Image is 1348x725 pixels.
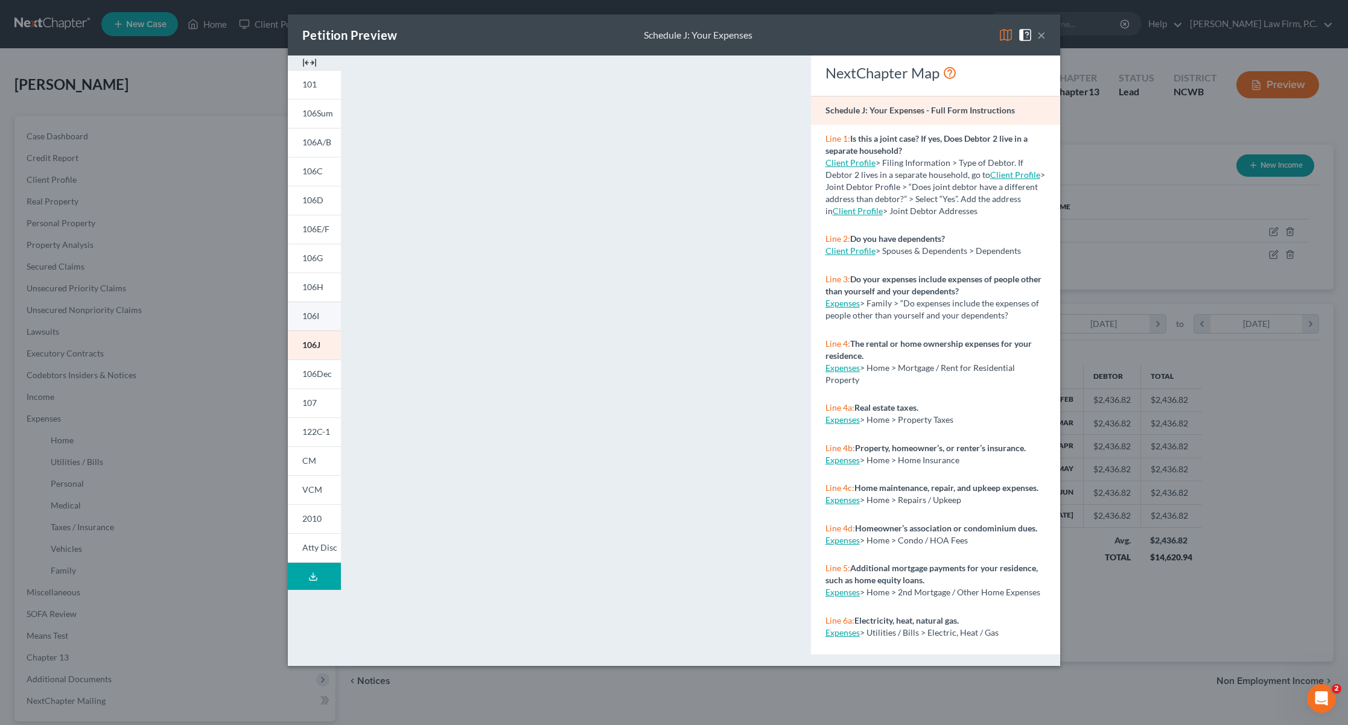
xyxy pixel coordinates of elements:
strong: Is this a joint case? If yes, Does Debtor 2 live in a separate household? [825,133,1028,156]
span: 106G [302,253,323,263]
a: Client Profile [825,157,876,168]
span: 106I [302,311,319,321]
strong: Property, homeowner’s, or renter’s insurance. [855,443,1026,453]
a: 106A/B [288,128,341,157]
a: 106Dec [288,359,341,388]
a: 106Sum [288,99,341,128]
span: Line 6a: [825,615,854,625]
span: > Filing Information > Type of Debtor. If Debtor 2 lives in a separate household, go to [825,157,1023,180]
a: 106G [288,244,341,273]
a: 106E/F [288,215,341,244]
iframe: To enrich screen reader interactions, please activate Accessibility in Grammarly extension settings [363,65,789,653]
span: > Home > Home Insurance [860,455,959,465]
span: > Home > Condo / HOA Fees [860,535,968,545]
a: Expenses [825,455,860,465]
strong: Home maintenance, repair, and upkeep expenses. [854,483,1038,493]
span: 107 [302,397,317,408]
a: VCM [288,475,341,504]
a: Client Profile [833,206,883,216]
span: > Spouses & Dependents > Dependents [876,245,1021,256]
span: CM [302,455,316,466]
div: Petition Preview [302,27,397,43]
a: 107 [288,388,341,417]
strong: Electricity, heat, natural gas. [854,615,959,625]
span: 101 [302,79,317,89]
strong: The rental or home ownership expenses for your residence. [825,338,1032,361]
span: 106E/F [302,224,329,234]
span: 2 [1332,684,1341,694]
div: Schedule J: Your Expenses [644,28,752,42]
a: Atty Disc [288,533,341,563]
button: × [1037,28,1046,42]
a: Expenses [825,627,860,638]
strong: Do your expenses include expenses of people other than yourself and your dependents? [825,274,1041,296]
strong: Real estate taxes. [854,402,918,413]
span: 106J [302,340,320,350]
a: Expenses [825,414,860,425]
span: 106Dec [302,369,332,379]
a: 122C-1 [288,417,341,446]
span: Line 4d: [825,523,855,533]
span: 106Sum [302,108,333,118]
span: > Joint Debtor Addresses [833,206,978,216]
span: Atty Disc [302,542,337,552]
span: > Utilities / Bills > Electric, Heat / Gas [860,627,999,638]
img: help-close-5ba153eb36485ed6c1ea00a893f15db1cb9b99d6cae46e1a8edb6c62d00a1a76.svg [1018,28,1032,42]
span: Line 4: [825,338,850,349]
span: > Home > 2nd Mortgage / Other Home Expenses [860,587,1040,597]
a: 106D [288,186,341,215]
span: Line 5: [825,563,850,573]
a: 106H [288,273,341,302]
div: NextChapter Map [825,63,1046,83]
iframe: Intercom live chat [1307,684,1336,713]
a: Expenses [825,298,860,308]
span: 106D [302,195,323,205]
a: CM [288,446,341,475]
span: Line 3: [825,274,850,284]
span: > Home > Repairs / Upkeep [860,495,961,505]
span: > Joint Debtor Profile > “Does joint debtor have a different address than debtor?” > Select “Yes”... [825,169,1045,216]
strong: Homeowner’s association or condominium dues. [855,523,1037,533]
a: Client Profile [825,245,876,256]
span: VCM [302,484,322,495]
span: Line 1: [825,133,850,144]
a: Expenses [825,362,860,373]
span: 106A/B [302,137,331,147]
strong: Additional mortgage payments for your residence, such as home equity loans. [825,563,1038,585]
span: 2010 [302,513,322,524]
a: Expenses [825,587,860,597]
a: 2010 [288,504,341,533]
span: > Home > Mortgage / Rent for Residential Property [825,362,1015,385]
strong: Do you have dependents? [850,233,945,244]
span: Line 4c: [825,483,854,493]
span: Line 4a: [825,402,854,413]
span: 106H [302,282,323,292]
a: 106J [288,331,341,359]
a: Expenses [825,535,860,545]
strong: Schedule J: Your Expenses - Full Form Instructions [825,105,1015,115]
img: expand-e0f6d898513216a626fdd78e52531dac95497ffd26381d4c15ee2fc46db09dca.svg [302,55,317,70]
span: > Home > Property Taxes [860,414,953,425]
span: Line 4b: [825,443,855,453]
a: Expenses [825,495,860,505]
span: 122C-1 [302,426,330,437]
span: 106C [302,166,323,176]
a: 106C [288,157,341,186]
img: map-eea8200ae884c6f1103ae1953ef3d486a96c86aabb227e865a55264e3737af1f.svg [999,28,1013,42]
span: > Family > “Do expenses include the expenses of people other than yourself and your dependents? [825,298,1039,320]
a: Client Profile [990,169,1040,180]
a: 106I [288,302,341,331]
span: Line 2: [825,233,850,244]
a: 101 [288,70,341,99]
